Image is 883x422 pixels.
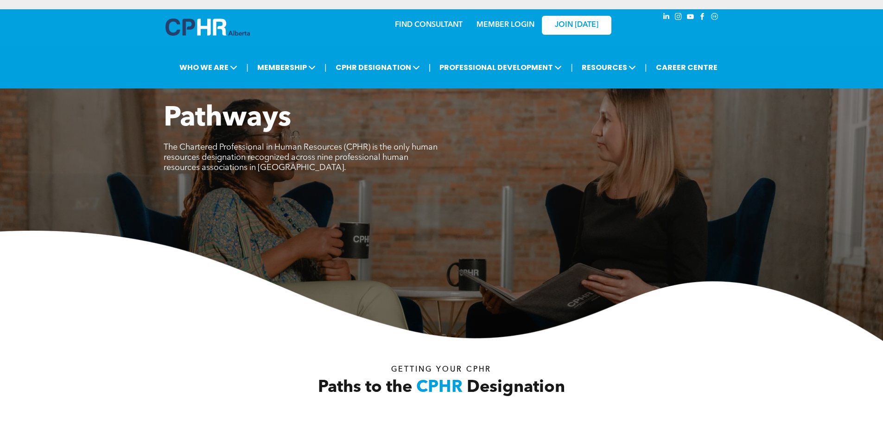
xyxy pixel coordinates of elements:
[579,59,639,76] span: RESOURCES
[698,12,708,24] a: facebook
[476,21,534,29] a: MEMBER LOGIN
[673,12,684,24] a: instagram
[542,16,611,35] a: JOIN [DATE]
[318,379,412,396] span: Paths to the
[246,58,248,77] li: |
[555,21,598,30] span: JOIN [DATE]
[710,12,720,24] a: Social network
[324,58,327,77] li: |
[437,59,565,76] span: PROFESSIONAL DEVELOPMENT
[395,21,463,29] a: FIND CONSULTANT
[391,366,491,373] span: Getting your Cphr
[164,105,291,132] span: Pathways
[571,58,573,77] li: |
[164,143,438,172] span: The Chartered Professional in Human Resources (CPHR) is the only human resources designation reco...
[661,12,672,24] a: linkedin
[165,19,250,36] img: A blue and white logo for cp alberta
[645,58,647,77] li: |
[416,379,463,396] span: CPHR
[254,59,318,76] span: MEMBERSHIP
[653,59,720,76] a: CAREER CENTRE
[429,58,431,77] li: |
[177,59,240,76] span: WHO WE ARE
[686,12,696,24] a: youtube
[333,59,423,76] span: CPHR DESIGNATION
[467,379,565,396] span: Designation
